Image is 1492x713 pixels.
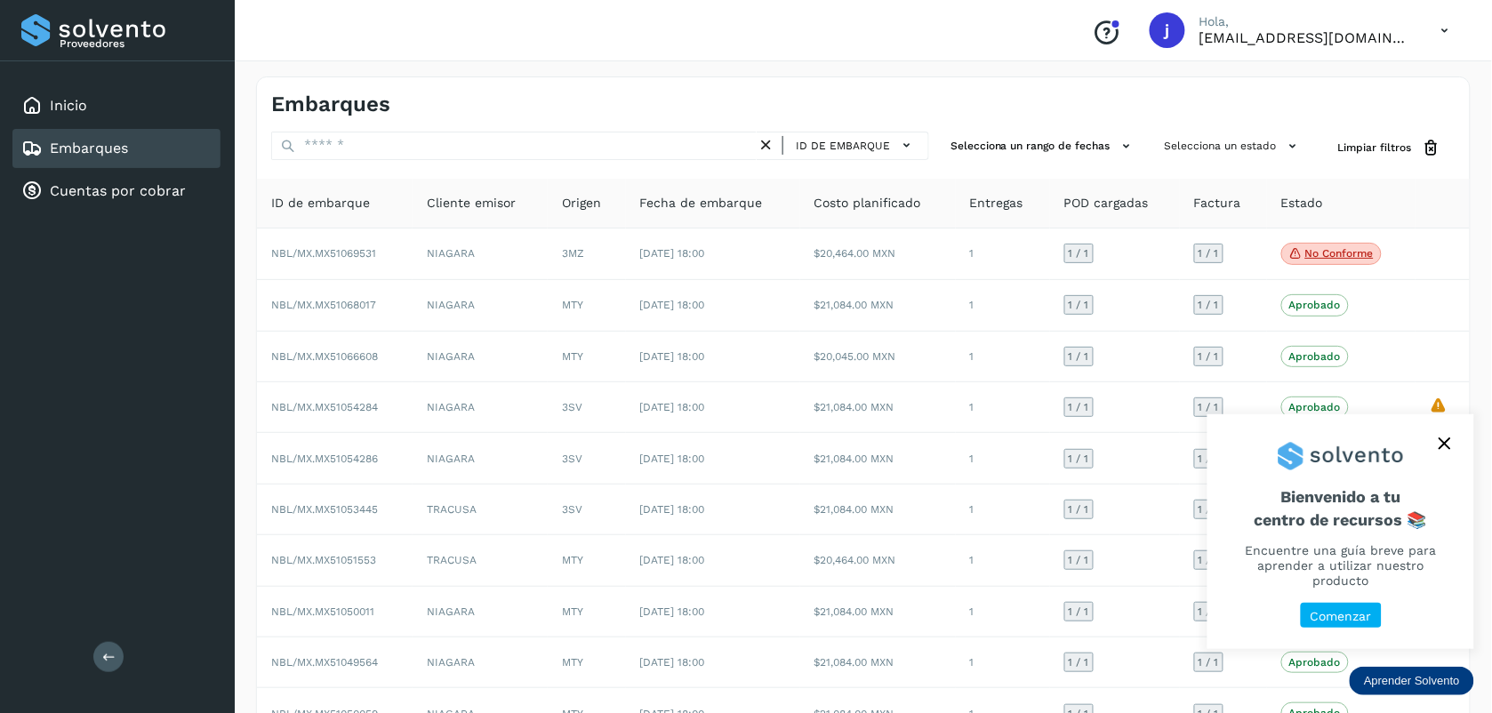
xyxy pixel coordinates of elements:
span: [DATE] 18:00 [640,605,705,618]
p: jorgegonzalez@tracusa.com.mx [1199,29,1413,46]
span: NBL/MX.MX51053445 [271,503,378,516]
span: Cliente emisor [427,194,516,212]
td: $20,464.00 MXN [800,535,956,586]
span: Factura [1194,194,1241,212]
span: 1 / 1 [1069,300,1089,310]
span: Costo planificado [814,194,921,212]
td: 1 [956,332,1050,382]
td: $21,084.00 MXN [800,587,956,637]
span: Limpiar filtros [1338,140,1412,156]
div: Aprender Solvento [1207,414,1474,649]
td: 3SV [548,382,626,433]
td: NIAGARA [413,332,548,382]
div: Aprender Solvento [1350,667,1474,695]
p: Aprobado [1289,350,1341,363]
span: 1 / 1 [1199,402,1219,413]
p: Aprobado [1289,401,1341,413]
td: 1 [956,280,1050,331]
button: Limpiar filtros [1324,132,1456,164]
span: [DATE] 18:00 [640,401,705,413]
td: MTY [548,332,626,382]
td: 1 [956,485,1050,535]
div: Cuentas por cobrar [12,172,221,211]
span: Fecha de embarque [640,194,763,212]
span: 1 / 1 [1199,606,1219,617]
span: [DATE] 18:00 [640,503,705,516]
span: 1 / 1 [1199,300,1219,310]
span: Origen [562,194,601,212]
td: MTY [548,280,626,331]
td: MTY [548,535,626,586]
span: NBL/MX.MX51050011 [271,605,374,618]
span: NBL/MX.MX51069531 [271,247,376,260]
td: $20,045.00 MXN [800,332,956,382]
a: Cuentas por cobrar [50,182,186,199]
td: $21,084.00 MXN [800,637,956,688]
td: NIAGARA [413,587,548,637]
button: Comenzar [1301,603,1382,629]
td: $20,464.00 MXN [800,228,956,281]
td: NIAGARA [413,280,548,331]
p: Aprender Solvento [1364,674,1460,688]
td: TRACUSA [413,535,548,586]
span: Bienvenido a tu [1229,487,1453,529]
span: ID de embarque [796,138,890,154]
a: Inicio [50,97,87,114]
span: 1 / 1 [1199,504,1219,515]
span: NBL/MX.MX51054284 [271,401,378,413]
td: MTY [548,587,626,637]
a: Embarques [50,140,128,156]
span: Estado [1281,194,1323,212]
p: Aprobado [1289,299,1341,311]
td: $21,084.00 MXN [800,280,956,331]
span: 1 / 1 [1199,351,1219,362]
span: [DATE] 18:00 [640,299,705,311]
h4: Embarques [271,92,390,117]
p: Hola, [1199,14,1413,29]
p: Aprobado [1289,656,1341,669]
div: Inicio [12,86,221,125]
td: NIAGARA [413,228,548,281]
p: Encuentre una guía breve para aprender a utilizar nuestro producto [1229,543,1453,588]
span: [DATE] 18:00 [640,247,705,260]
button: Selecciona un estado [1158,132,1310,161]
span: 1 / 1 [1069,351,1089,362]
span: NBL/MX.MX51068017 [271,299,376,311]
td: 3MZ [548,228,626,281]
span: 1 / 1 [1069,555,1089,565]
span: 1 / 1 [1199,555,1219,565]
button: close, [1432,430,1458,457]
span: [DATE] 18:00 [640,656,705,669]
span: 1 / 1 [1069,453,1089,464]
button: ID de embarque [790,132,921,158]
p: Comenzar [1311,609,1372,624]
span: [DATE] 18:00 [640,350,705,363]
span: [DATE] 18:00 [640,554,705,566]
td: 1 [956,433,1050,484]
span: POD cargadas [1064,194,1149,212]
div: Embarques [12,129,221,168]
span: NBL/MX.MX51051553 [271,554,376,566]
td: 3SV [548,433,626,484]
td: NIAGARA [413,637,548,688]
span: 1 / 1 [1069,402,1089,413]
td: 1 [956,637,1050,688]
span: 1 / 1 [1199,453,1219,464]
span: Entregas [970,194,1023,212]
span: 1 / 1 [1199,657,1219,668]
td: NIAGARA [413,433,548,484]
td: 1 [956,587,1050,637]
p: No conforme [1305,247,1374,260]
span: 1 / 1 [1069,248,1089,259]
td: NIAGARA [413,382,548,433]
td: $21,084.00 MXN [800,382,956,433]
td: 3SV [548,485,626,535]
td: 1 [956,228,1050,281]
p: centro de recursos 📚 [1229,510,1453,530]
td: MTY [548,637,626,688]
span: [DATE] 18:00 [640,453,705,465]
td: 1 [956,382,1050,433]
span: 1 / 1 [1199,248,1219,259]
span: NBL/MX.MX51066608 [271,350,378,363]
td: 1 [956,535,1050,586]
